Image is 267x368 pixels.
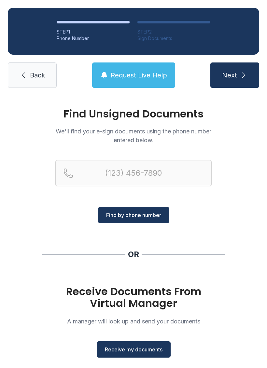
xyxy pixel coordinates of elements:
[137,29,210,35] div: STEP 2
[55,109,212,119] h1: Find Unsigned Documents
[57,35,130,42] div: Phone Number
[55,317,212,326] p: A manager will look up and send your documents
[111,71,167,80] span: Request Live Help
[30,71,45,80] span: Back
[55,286,212,309] h1: Receive Documents From Virtual Manager
[128,249,139,260] div: OR
[137,35,210,42] div: Sign Documents
[222,71,237,80] span: Next
[55,160,212,186] input: Reservation phone number
[55,127,212,144] p: We'll find your e-sign documents using the phone number entered below.
[105,346,162,353] span: Receive my documents
[57,29,130,35] div: STEP 1
[106,211,161,219] span: Find by phone number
